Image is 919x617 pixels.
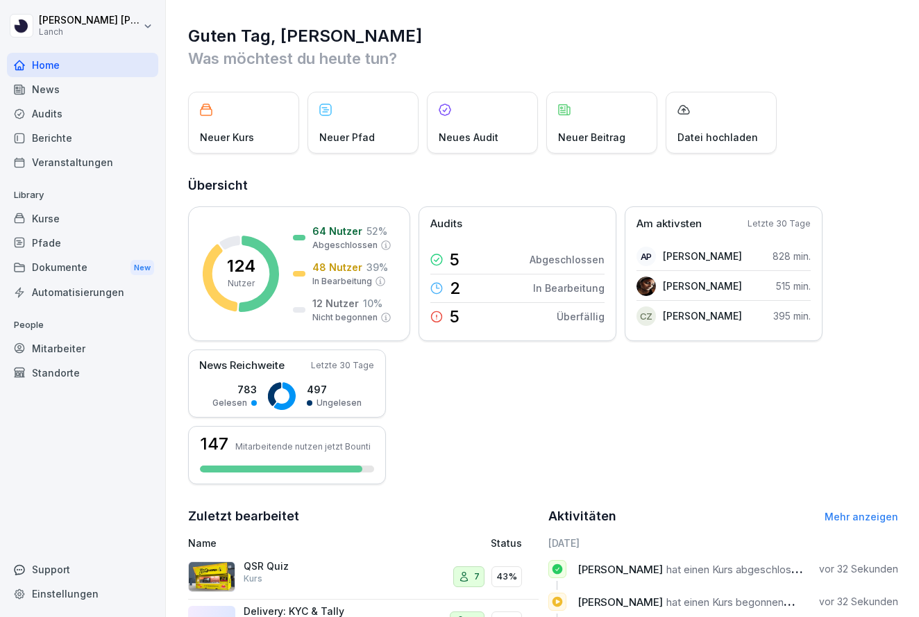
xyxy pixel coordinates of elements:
[819,595,898,609] p: vor 32 Sekunden
[7,361,158,385] a: Standorte
[200,436,228,452] h3: 147
[825,511,898,523] a: Mehr anzeigen
[188,47,898,69] p: Was möchtest du heute tun?
[200,130,254,145] p: Neuer Kurs
[663,249,742,263] p: [PERSON_NAME]
[663,279,742,293] p: [PERSON_NAME]
[819,562,898,576] p: vor 32 Sekunden
[557,309,605,324] p: Überfällig
[39,27,140,37] p: Lanch
[7,126,158,150] a: Berichte
[307,382,362,397] p: 497
[666,595,784,609] span: hat einen Kurs begonnen
[312,296,359,311] p: 12 Nutzer
[188,176,898,195] h2: Übersicht
[188,536,399,550] p: Name
[636,306,656,326] div: CZ
[188,561,235,592] img: obnkpd775i6k16aorbdxlnn7.png
[776,279,811,293] p: 515 min.
[244,560,382,573] p: QSR Quiz
[312,224,362,238] p: 64 Nutzer
[312,260,362,274] p: 48 Nutzer
[228,277,255,290] p: Nutzer
[773,249,811,263] p: 828 min.
[7,206,158,231] a: Kurse
[317,397,362,409] p: Ungelesen
[450,252,459,268] p: 5
[666,563,809,576] span: hat einen Kurs abgeschlossen
[130,260,154,276] div: New
[7,255,158,281] a: DokumenteNew
[312,275,372,288] p: In Bearbeitung
[430,216,462,232] p: Audits
[7,231,158,255] a: Pfade
[7,150,158,174] a: Veranstaltungen
[7,336,158,361] a: Mitarbeiter
[312,311,378,324] p: Nicht begonnen
[199,358,285,374] p: News Reichweite
[7,314,158,336] p: People
[212,397,247,409] p: Gelesen
[319,130,375,145] p: Neuer Pfad
[636,247,656,266] div: AP
[558,130,625,145] p: Neuer Beitrag
[548,536,899,550] h6: [DATE]
[548,507,616,526] h2: Aktivitäten
[773,308,811,323] p: 395 min.
[227,258,255,274] p: 124
[663,308,742,323] p: [PERSON_NAME]
[235,441,371,452] p: Mitarbeitende nutzen jetzt Bounti
[636,277,656,296] img: lbqg5rbd359cn7pzouma6c8b.png
[188,507,539,526] h2: Zuletzt bearbeitet
[530,252,605,267] p: Abgeschlossen
[474,570,480,584] p: 7
[533,281,605,295] p: In Bearbeitung
[366,224,387,238] p: 52 %
[450,308,459,325] p: 5
[636,216,702,232] p: Am aktivsten
[311,359,374,372] p: Letzte 30 Tage
[39,15,140,26] p: [PERSON_NAME] [PERSON_NAME]
[7,101,158,126] a: Audits
[7,53,158,77] a: Home
[312,239,378,252] p: Abgeschlossen
[188,25,898,47] h1: Guten Tag, [PERSON_NAME]
[363,296,382,311] p: 10 %
[7,582,158,606] a: Einstellungen
[7,280,158,304] a: Automatisierungen
[748,217,811,230] p: Letzte 30 Tage
[7,77,158,101] a: News
[188,554,539,600] a: QSR QuizKurs743%
[677,130,758,145] p: Datei hochladen
[450,280,461,297] p: 2
[7,184,158,206] p: Library
[496,570,517,584] p: 43%
[439,130,498,145] p: Neues Audit
[491,536,522,550] p: Status
[7,557,158,582] div: Support
[7,255,158,281] div: Dokumente
[212,382,257,397] p: 783
[577,595,663,609] span: [PERSON_NAME]
[244,573,262,585] p: Kurs
[366,260,388,274] p: 39 %
[577,563,663,576] span: [PERSON_NAME]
